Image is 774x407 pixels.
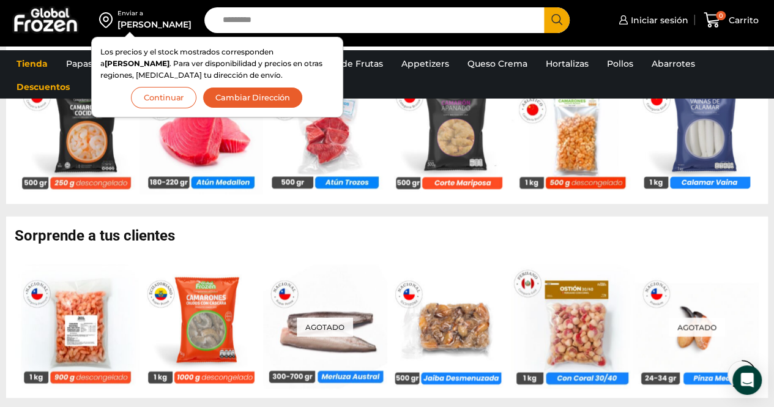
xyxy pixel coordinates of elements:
[60,52,125,75] a: Papas Fritas
[726,14,759,26] span: Carrito
[616,8,688,32] a: Iniciar sesión
[540,52,595,75] a: Hortalizas
[105,59,169,68] strong: [PERSON_NAME]
[669,317,725,336] p: Agotado
[10,75,76,99] a: Descuentos
[117,18,192,31] div: [PERSON_NAME]
[701,6,762,34] a: 0 Carrito
[203,87,303,108] button: Cambiar Dirección
[601,52,639,75] a: Pollos
[646,52,701,75] a: Abarrotes
[15,34,768,48] h2: Infaltables en tu cocina
[297,317,353,336] p: Agotado
[99,9,117,30] img: address-field-icon.svg
[716,11,726,21] span: 0
[10,52,54,75] a: Tienda
[308,52,389,75] a: Pulpa de Frutas
[732,365,762,395] div: Open Intercom Messenger
[15,228,768,243] h2: Sorprende a tus clientes
[100,46,334,81] p: Los precios y el stock mostrados corresponden a . Para ver disponibilidad y precios en otras regi...
[131,87,196,108] button: Continuar
[628,14,688,26] span: Iniciar sesión
[544,7,570,33] button: Search button
[117,9,192,18] div: Enviar a
[461,52,534,75] a: Queso Crema
[395,52,455,75] a: Appetizers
